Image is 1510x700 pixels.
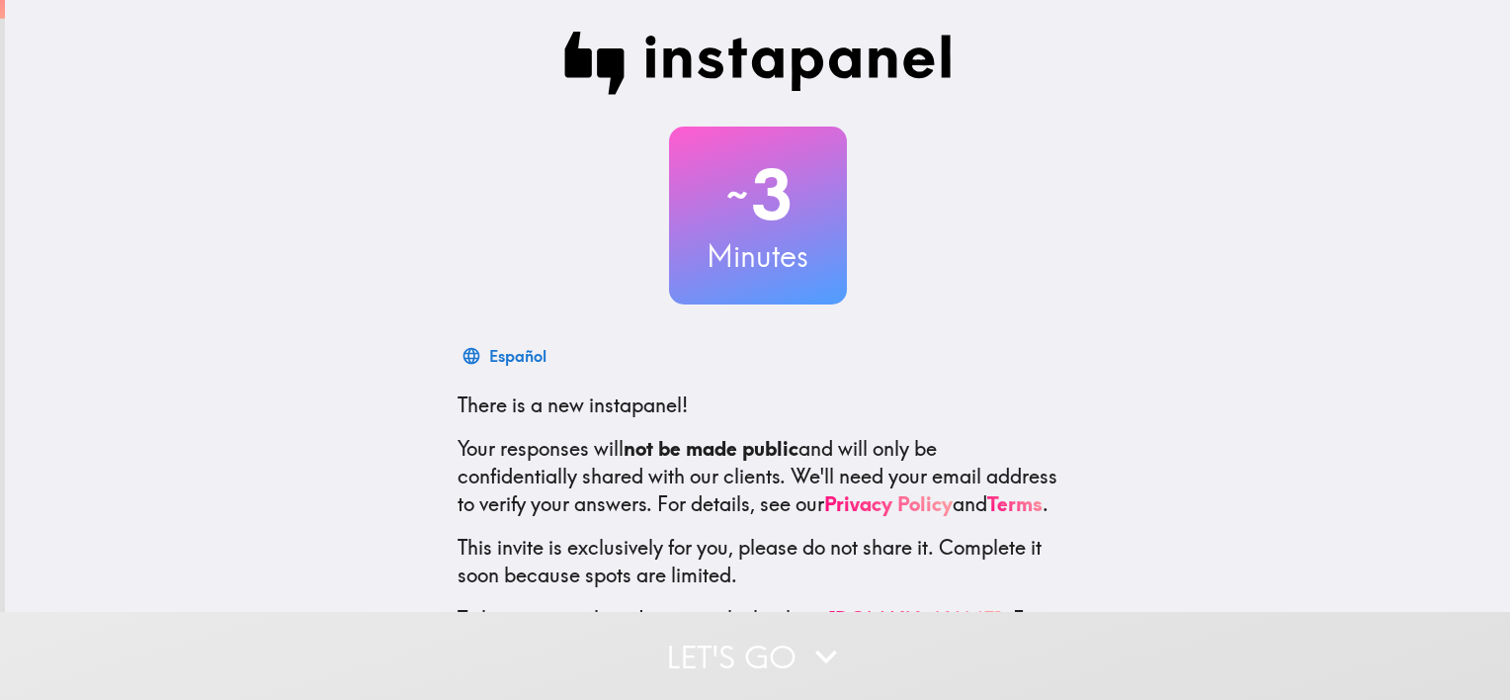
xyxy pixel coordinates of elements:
h2: 3 [669,154,847,235]
b: not be made public [624,436,798,461]
span: There is a new instapanel! [458,393,688,417]
h3: Minutes [669,235,847,277]
button: Español [458,336,554,376]
p: To learn more about Instapanel, check out . For questions or help, email us at . [458,605,1058,688]
span: ~ [723,165,751,224]
div: Español [489,342,546,370]
p: This invite is exclusively for you, please do not share it. Complete it soon because spots are li... [458,534,1058,589]
p: Your responses will and will only be confidentially shared with our clients. We'll need your emai... [458,435,1058,518]
a: Terms [987,491,1043,516]
a: [DOMAIN_NAME] [828,606,1002,631]
img: Instapanel [564,32,952,95]
a: Privacy Policy [824,491,953,516]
